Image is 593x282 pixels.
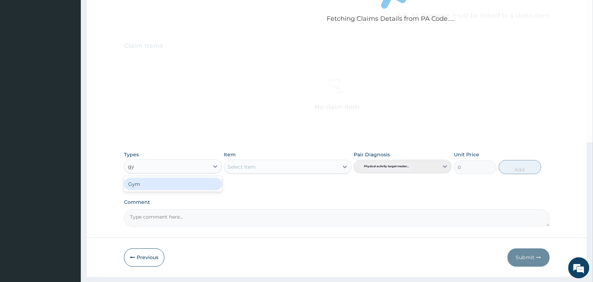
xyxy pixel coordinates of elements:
button: Submit [508,249,550,267]
p: Fetching Claims Details from PA Code..... [327,14,455,24]
button: Add [499,160,541,174]
div: Minimize live chat window [115,4,132,20]
label: Pair Diagnosis [354,151,390,158]
label: Unit Price [454,151,479,158]
textarea: Type your message and hit 'Enter' [4,192,134,217]
label: Types [124,152,139,158]
label: Item [224,151,236,158]
button: Previous [124,249,164,267]
div: Gym [124,178,222,190]
span: We're online! [41,89,97,160]
label: Comment [124,200,550,206]
div: Chat with us now [37,39,118,49]
img: d_794563401_company_1708531726252_794563401 [13,35,28,53]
